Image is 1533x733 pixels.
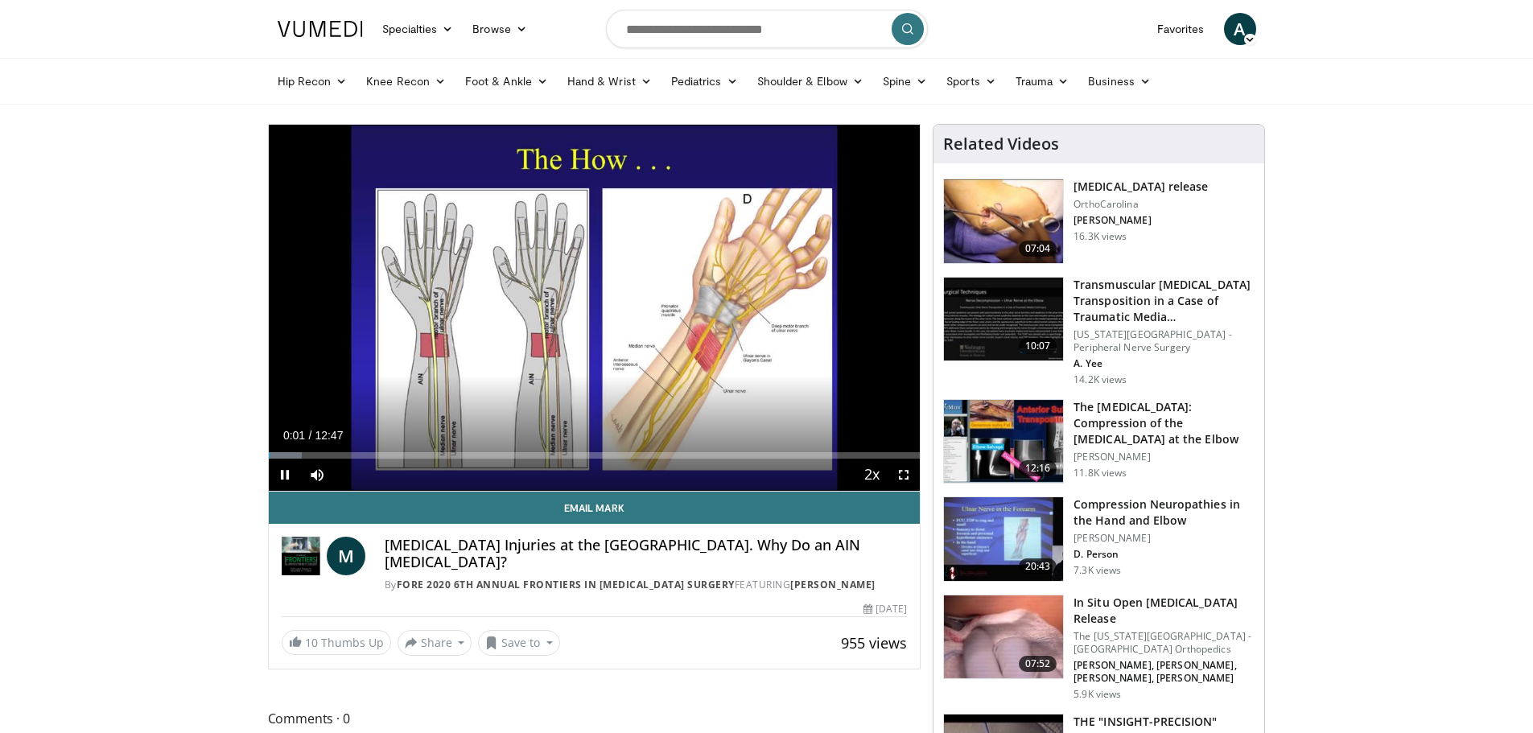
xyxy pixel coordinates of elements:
[1006,65,1079,97] a: Trauma
[944,179,1063,263] img: 9e05bb75-c6cc-4deb-a881-5da78488bb89.150x105_q85_crop-smart_upscale.jpg
[661,65,748,97] a: Pediatrics
[269,492,921,524] a: Email Mark
[1074,328,1255,354] p: [US_STATE][GEOGRAPHIC_DATA] - Peripheral Nerve Surgery
[1074,496,1255,529] h3: Compression Neuropathies in the Hand and Elbow
[1019,558,1057,574] span: 20:43
[1074,532,1255,545] p: [PERSON_NAME]
[944,497,1063,581] img: b54436d8-8e88-4114-8e17-c60436be65a7.150x105_q85_crop-smart_upscale.jpg
[1074,548,1255,561] p: D. Person
[309,429,312,442] span: /
[748,65,873,97] a: Shoulder & Elbow
[944,278,1063,361] img: Videography---Title-Standard_1.jpg.150x105_q85_crop-smart_upscale.jpg
[1074,595,1255,627] h3: In Situ Open [MEDICAL_DATA] Release
[1019,241,1057,257] span: 07:04
[282,630,391,655] a: 10 Thumbs Up
[1074,688,1121,701] p: 5.9K views
[943,399,1255,484] a: 12:16 The [MEDICAL_DATA]: Compression of the [MEDICAL_DATA] at the Elbow [PERSON_NAME] 11.8K views
[1074,357,1255,370] p: A. Yee
[373,13,464,45] a: Specialties
[841,633,907,653] span: 955 views
[385,578,907,592] div: By FEATURING
[463,13,537,45] a: Browse
[943,595,1255,701] a: 07:52 In Situ Open [MEDICAL_DATA] Release The [US_STATE][GEOGRAPHIC_DATA] - [GEOGRAPHIC_DATA] Ort...
[558,65,661,97] a: Hand & Wrist
[1148,13,1214,45] a: Favorites
[1074,373,1127,386] p: 14.2K views
[943,134,1059,154] h4: Related Videos
[315,429,343,442] span: 12:47
[1074,277,1255,325] h3: Transmuscular [MEDICAL_DATA] Transposition in a Case of Traumatic Media…
[1074,179,1208,195] h3: [MEDICAL_DATA] release
[1019,460,1057,476] span: 12:16
[888,459,920,491] button: Fullscreen
[1074,198,1208,211] p: OrthoCarolina
[398,630,472,656] button: Share
[1074,230,1127,243] p: 16.3K views
[269,459,301,491] button: Pause
[1019,338,1057,354] span: 10:07
[1078,65,1160,97] a: Business
[937,65,1006,97] a: Sports
[1074,630,1255,656] p: The [US_STATE][GEOGRAPHIC_DATA] - [GEOGRAPHIC_DATA] Orthopedics
[1019,656,1057,672] span: 07:52
[385,537,907,571] h4: [MEDICAL_DATA] Injuries at the [GEOGRAPHIC_DATA]. Why Do an AIN [MEDICAL_DATA]?
[455,65,558,97] a: Foot & Ankle
[356,65,455,97] a: Knee Recon
[269,452,921,459] div: Progress Bar
[283,429,305,442] span: 0:01
[305,635,318,650] span: 10
[282,537,320,575] img: FORE 2020 6th Annual Frontiers in Upper Extremity Surgery
[478,630,560,656] button: Save to
[1074,214,1208,227] p: [PERSON_NAME]
[1224,13,1256,45] a: A
[943,496,1255,582] a: 20:43 Compression Neuropathies in the Hand and Elbow [PERSON_NAME] D. Person 7.3K views
[1074,451,1255,463] p: [PERSON_NAME]
[943,179,1255,264] a: 07:04 [MEDICAL_DATA] release OrthoCarolina [PERSON_NAME] 16.3K views
[268,708,921,729] span: Comments 0
[863,602,907,616] div: [DATE]
[1074,564,1121,577] p: 7.3K views
[873,65,937,97] a: Spine
[1074,659,1255,685] p: [PERSON_NAME], [PERSON_NAME], [PERSON_NAME], [PERSON_NAME]
[943,277,1255,386] a: 10:07 Transmuscular [MEDICAL_DATA] Transposition in a Case of Traumatic Media… [US_STATE][GEOGRAP...
[944,595,1063,679] img: 0b6080ae-6dc8-43bf-97c3-fccb8b25af89.150x105_q85_crop-smart_upscale.jpg
[606,10,928,48] input: Search topics, interventions
[790,578,876,591] a: [PERSON_NAME]
[1074,467,1127,480] p: 11.8K views
[268,65,357,97] a: Hip Recon
[278,21,363,37] img: VuMedi Logo
[397,578,735,591] a: FORE 2020 6th Annual Frontiers in [MEDICAL_DATA] Surgery
[327,537,365,575] a: M
[855,459,888,491] button: Playback Rate
[301,459,333,491] button: Mute
[269,125,921,492] video-js: Video Player
[944,400,1063,484] img: 318007_0003_1.png.150x105_q85_crop-smart_upscale.jpg
[1074,399,1255,447] h3: The [MEDICAL_DATA]: Compression of the [MEDICAL_DATA] at the Elbow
